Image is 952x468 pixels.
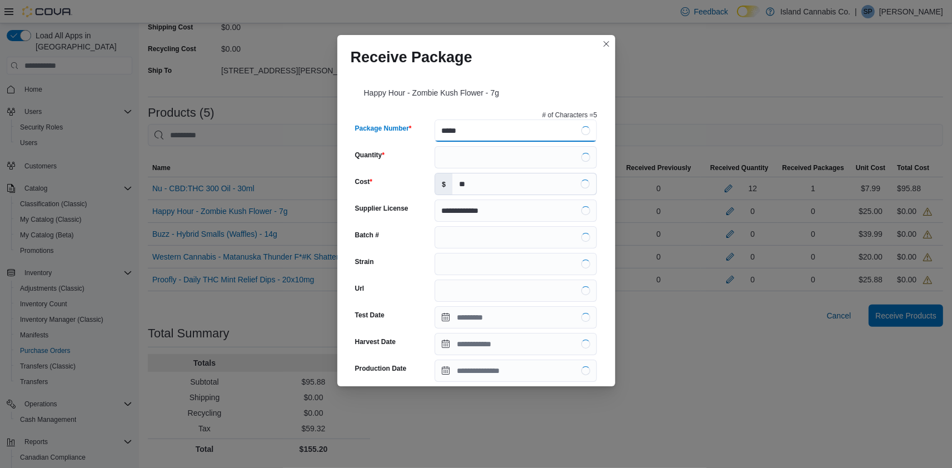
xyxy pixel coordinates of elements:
[351,48,472,66] h1: Receive Package
[600,37,613,51] button: Closes this modal window
[355,284,365,293] label: Url
[355,204,408,213] label: Supplier License
[355,257,374,266] label: Strain
[355,364,407,373] label: Production Date
[542,111,597,120] p: # of Characters = 5
[351,75,602,106] div: Happy Hour - Zombie Kush Flower - 7g
[435,360,597,382] input: Press the down key to open a popover containing a calendar.
[355,177,372,186] label: Cost
[435,173,452,195] label: $
[355,231,379,240] label: Batch #
[355,124,412,133] label: Package Number
[435,333,597,355] input: Press the down key to open a popover containing a calendar.
[355,311,385,320] label: Test Date
[355,151,385,160] label: Quantity
[435,306,597,328] input: Press the down key to open a popover containing a calendar.
[355,337,396,346] label: Harvest Date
